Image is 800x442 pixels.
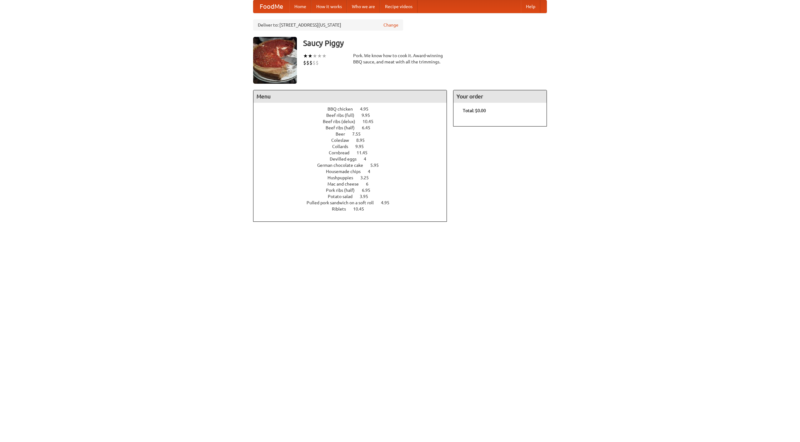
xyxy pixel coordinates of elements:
li: $ [303,59,306,66]
span: 8.95 [356,138,371,143]
a: Mac and cheese 6 [327,181,380,186]
span: Collards [332,144,354,149]
li: ★ [322,52,327,59]
span: 6.45 [362,125,377,130]
span: Hushpuppies [327,175,359,180]
a: Potato salad 3.95 [328,194,380,199]
a: Coleslaw 8.95 [331,138,376,143]
a: Beer 7.55 [336,132,372,137]
span: 10.45 [362,119,380,124]
li: $ [316,59,319,66]
a: Beef ribs (delux) 10.45 [323,119,385,124]
span: BBQ chicken [327,107,359,112]
a: Change [383,22,398,28]
a: Who we are [347,0,380,13]
span: 6.95 [362,188,377,193]
b: Total: $0.00 [463,108,486,113]
a: Home [289,0,311,13]
a: BBQ chicken 4.95 [327,107,380,112]
img: angular.jpg [253,37,297,84]
a: Collards 9.95 [332,144,375,149]
span: Beer [336,132,351,137]
li: ★ [303,52,308,59]
span: Mac and cheese [327,181,365,186]
div: Pork. We know how to cook it. Award-winning BBQ sauce, and meat with all the trimmings. [353,52,447,65]
span: Beef ribs (delux) [323,119,362,124]
span: 10.45 [353,206,370,211]
span: Pork ribs (half) [326,188,361,193]
span: Coleslaw [331,138,355,143]
li: ★ [308,52,312,59]
li: ★ [312,52,317,59]
a: FoodMe [253,0,289,13]
span: 3.95 [360,194,374,199]
a: Riblets 10.45 [332,206,376,211]
span: 11.45 [357,150,374,155]
span: Cornbread [329,150,356,155]
a: Help [521,0,540,13]
span: 4.95 [360,107,375,112]
span: 7.55 [352,132,367,137]
span: Pulled pork sandwich on a soft roll [307,200,380,205]
a: Pulled pork sandwich on a soft roll 4.95 [307,200,401,205]
div: Deliver to: [STREET_ADDRESS][US_STATE] [253,19,403,31]
span: 4.95 [381,200,396,205]
span: Housemade chips [326,169,367,174]
h4: Menu [253,90,447,103]
li: ★ [317,52,322,59]
span: Beef ribs (half) [326,125,361,130]
span: 5.95 [370,163,385,168]
a: How it works [311,0,347,13]
span: Devilled eggs [330,156,363,161]
span: 4 [368,169,377,174]
span: Beef ribs (full) [326,113,361,118]
span: Potato salad [328,194,359,199]
span: 9.95 [362,113,376,118]
span: German chocolate cake [317,163,369,168]
a: Devilled eggs 4 [330,156,378,161]
span: 4 [364,156,372,161]
a: Hushpuppies 3.25 [327,175,380,180]
a: Beef ribs (full) 9.95 [326,113,382,118]
li: $ [312,59,316,66]
h4: Your order [453,90,547,103]
a: Recipe videos [380,0,417,13]
a: German chocolate cake 5.95 [317,163,390,168]
span: 9.95 [355,144,370,149]
h3: Saucy Piggy [303,37,547,49]
span: Riblets [332,206,352,211]
span: 3.25 [360,175,375,180]
a: Housemade chips 4 [326,169,382,174]
li: $ [309,59,312,66]
a: Cornbread 11.45 [329,150,379,155]
a: Pork ribs (half) 6.95 [326,188,382,193]
li: $ [306,59,309,66]
span: 6 [366,181,375,186]
a: Beef ribs (half) 6.45 [326,125,382,130]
